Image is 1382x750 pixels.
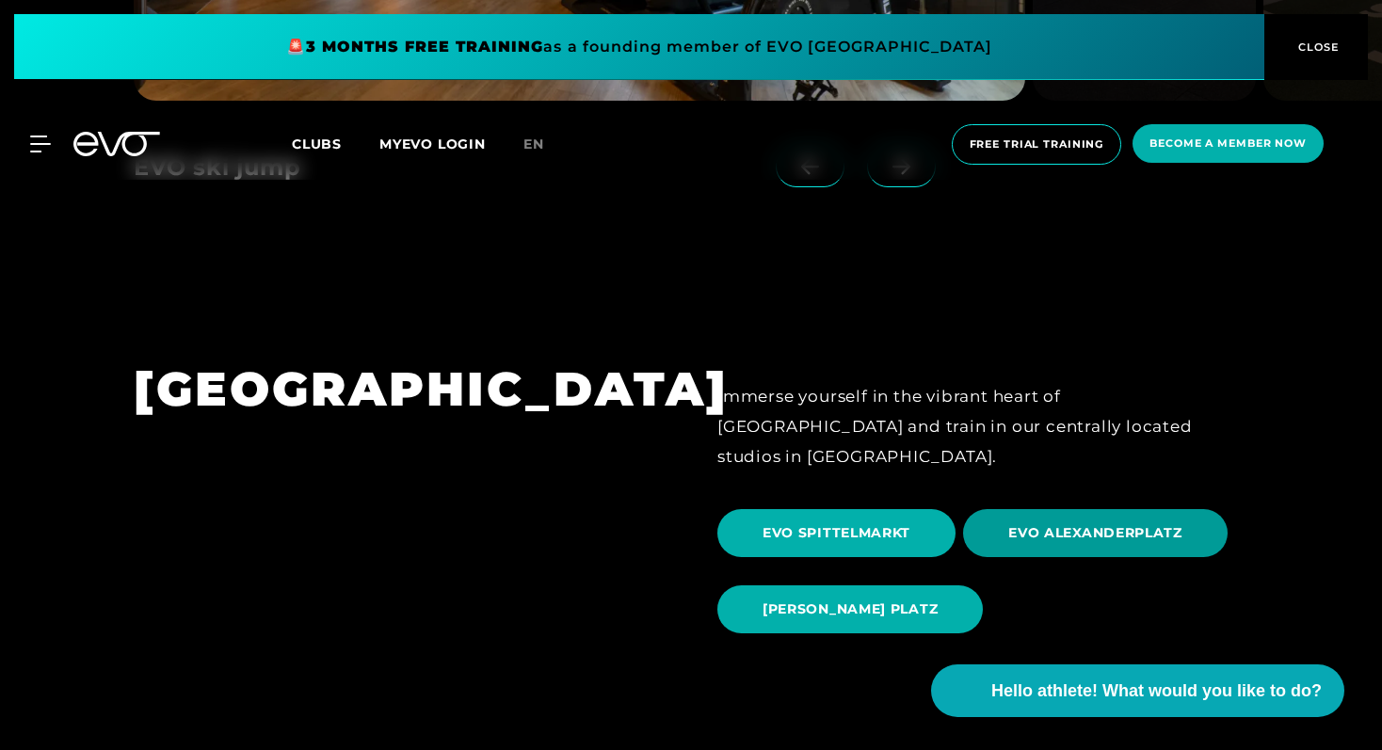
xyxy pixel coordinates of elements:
[1298,40,1340,54] font: CLOSE
[134,360,729,418] font: [GEOGRAPHIC_DATA]
[292,135,379,152] a: Clubs
[717,387,1193,467] font: Immerse yourself in the vibrant heart of [GEOGRAPHIC_DATA] and train in our centrally located stu...
[1149,136,1307,150] font: Become a member now
[763,600,938,617] font: [PERSON_NAME] PLATZ
[292,136,342,152] font: Clubs
[970,137,1104,151] font: Free trial training
[717,495,963,571] a: EVO SPITTELMARKT
[963,495,1235,571] a: EVO ALEXANDERPLATZ
[931,664,1344,717] button: Hello athlete! What would you like to do?
[946,124,1128,165] a: Free trial training
[1264,14,1368,80] button: CLOSE
[379,136,486,152] a: MYEVO LOGIN
[523,136,544,152] font: en
[1127,124,1329,165] a: Become a member now
[717,571,990,647] a: [PERSON_NAME] PLATZ
[763,524,910,541] font: EVO SPITTELMARKT
[991,681,1322,700] font: Hello athlete! What would you like to do?
[523,134,567,155] a: en
[1008,524,1182,541] font: EVO ALEXANDERPLATZ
